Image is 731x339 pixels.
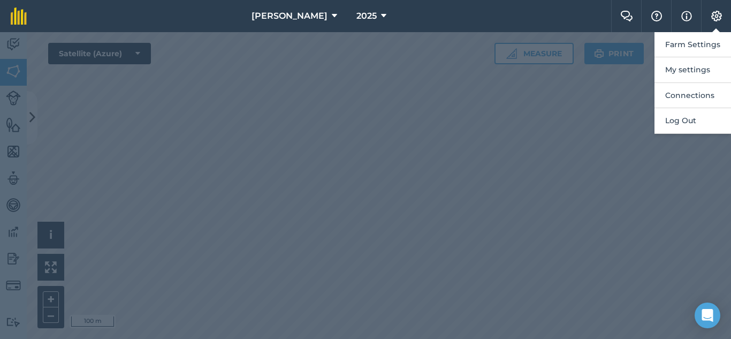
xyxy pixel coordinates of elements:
[356,10,377,22] span: 2025
[654,32,731,57] button: Farm Settings
[650,11,663,21] img: A question mark icon
[252,10,328,22] span: [PERSON_NAME]
[710,11,723,21] img: A cog icon
[654,83,731,108] button: Connections
[654,57,731,82] button: My settings
[695,303,720,328] div: Open Intercom Messenger
[620,11,633,21] img: Two speech bubbles overlapping with the left bubble in the forefront
[654,108,731,133] button: Log Out
[681,10,692,22] img: svg+xml;base64,PHN2ZyB4bWxucz0iaHR0cDovL3d3dy53My5vcmcvMjAwMC9zdmciIHdpZHRoPSIxNyIgaGVpZ2h0PSIxNy...
[11,7,27,25] img: fieldmargin Logo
